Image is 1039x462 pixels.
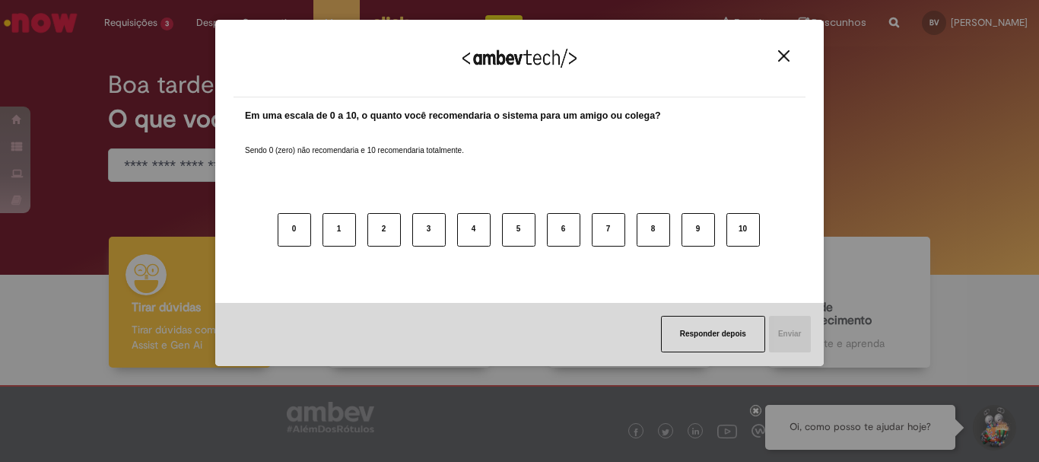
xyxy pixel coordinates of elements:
[323,213,356,247] button: 1
[367,213,401,247] button: 2
[682,213,715,247] button: 9
[245,127,464,156] label: Sendo 0 (zero) não recomendaria e 10 recomendaria totalmente.
[412,213,446,247] button: 3
[547,213,580,247] button: 6
[778,50,790,62] img: Close
[774,49,794,62] button: Close
[592,213,625,247] button: 7
[462,49,577,68] img: Logo Ambevtech
[278,213,311,247] button: 0
[637,213,670,247] button: 8
[502,213,535,247] button: 5
[457,213,491,247] button: 4
[245,109,661,123] label: Em uma escala de 0 a 10, o quanto você recomendaria o sistema para um amigo ou colega?
[726,213,760,247] button: 10
[661,316,765,352] button: Responder depois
